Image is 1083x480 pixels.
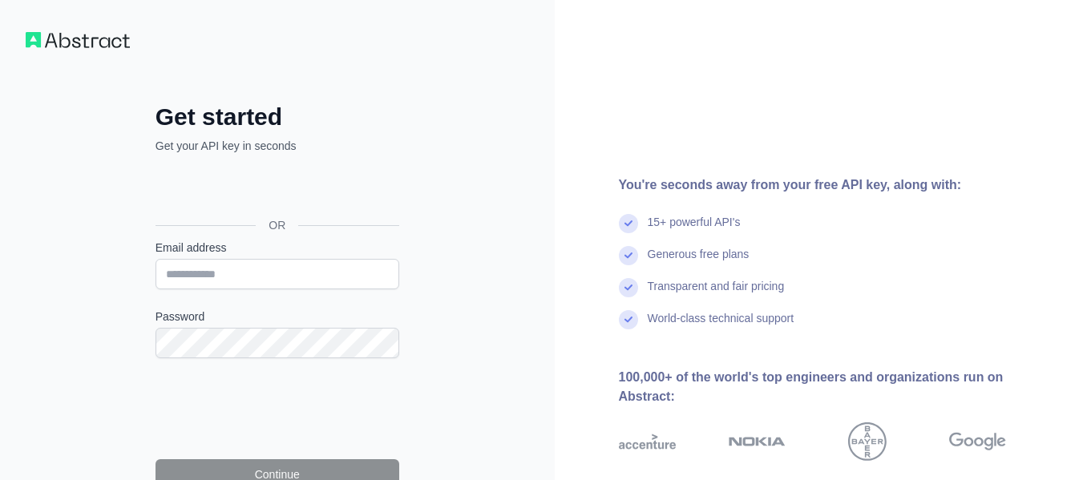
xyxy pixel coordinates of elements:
[648,246,750,278] div: Generous free plans
[648,310,794,342] div: World-class technical support
[949,422,1006,461] img: google
[156,103,399,131] h2: Get started
[848,422,887,461] img: bayer
[619,422,676,461] img: accenture
[256,217,298,233] span: OR
[619,310,638,329] img: check mark
[619,368,1058,406] div: 100,000+ of the world's top engineers and organizations run on Abstract:
[26,32,130,48] img: Workflow
[619,278,638,297] img: check mark
[156,240,399,256] label: Email address
[147,171,404,207] iframe: Sign in with Google Button
[648,278,785,310] div: Transparent and fair pricing
[156,377,399,440] iframe: reCAPTCHA
[648,214,741,246] div: 15+ powerful API's
[619,246,638,265] img: check mark
[619,175,1058,195] div: You're seconds away from your free API key, along with:
[156,309,399,325] label: Password
[619,214,638,233] img: check mark
[156,138,399,154] p: Get your API key in seconds
[729,422,786,461] img: nokia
